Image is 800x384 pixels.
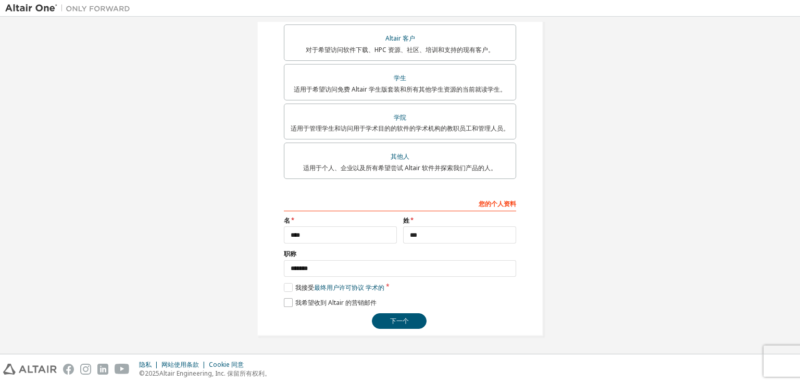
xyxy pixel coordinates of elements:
font: 适用于管理学生和访问用于学术目的的软件的学术机构的教职员工和管理人员。 [291,124,509,133]
font: 我接受 [295,283,314,292]
font: 隐私 [139,360,152,369]
font: 我希望收到 Altair 的营销邮件 [295,298,377,307]
font: © [139,369,145,378]
font: 下一个 [390,316,409,325]
font: 适用于希望访问免费 Altair 学生版套装和所有其他学生资源的当前就读学生。 [294,85,506,94]
img: linkedin.svg [97,364,108,375]
font: Cookie 同意 [209,360,244,369]
font: 名 [284,216,290,225]
img: facebook.svg [63,364,74,375]
font: 网站使用条款 [161,360,199,369]
font: Altair Engineering, Inc. 保留所有权利。 [159,369,271,378]
font: 最终用户许可协议 [314,283,364,292]
font: 其他人 [391,152,409,161]
font: 姓 [403,216,409,225]
img: youtube.svg [115,364,130,375]
font: 2025 [145,369,159,378]
font: 职称 [284,249,296,258]
font: 您的个人资料 [479,199,516,208]
img: 牵牛星一号 [5,3,135,14]
font: 学生 [394,73,406,82]
font: 对于希望访问软件下载、HPC 资源、社区、培训和支持的现有客户。 [306,45,494,54]
font: 学院 [394,113,406,122]
font: 学术的 [366,283,384,292]
font: Altair 客户 [385,34,415,43]
img: altair_logo.svg [3,364,57,375]
font: 适用于个人、企业以及所有希望尝试 Altair 软件并探索我们产品的人。 [303,163,497,172]
img: instagram.svg [80,364,91,375]
button: 下一个 [372,313,427,329]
